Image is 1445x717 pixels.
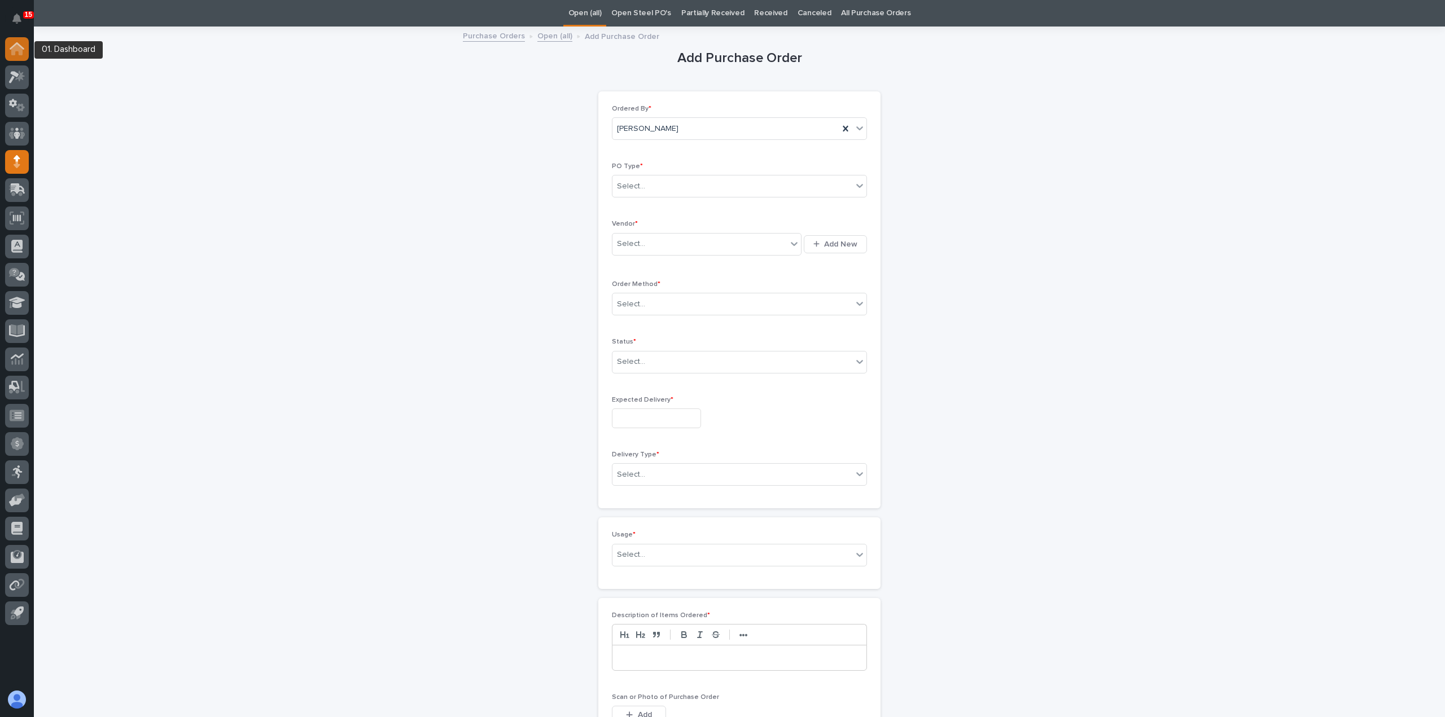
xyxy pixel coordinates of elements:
span: Order Method [612,281,660,288]
strong: ••• [739,631,748,640]
p: Add Purchase Order [585,29,659,42]
span: [PERSON_NAME] [617,123,678,135]
div: Select... [617,356,645,368]
button: ••• [735,628,751,641]
span: Add New [824,240,857,248]
span: Description of Items Ordered [612,612,710,619]
div: Select... [617,549,645,561]
button: Add New [804,235,867,253]
button: users-avatar [5,688,29,711]
h1: Add Purchase Order [598,50,881,67]
a: Purchase Orders [463,29,525,42]
span: Ordered By [612,105,651,112]
p: 15 [25,11,32,19]
div: Notifications15 [14,14,29,32]
span: Delivery Type [612,451,659,458]
button: Notifications [5,7,29,30]
span: Expected Delivery [612,397,673,403]
div: Select... [617,298,645,310]
span: Scan or Photo of Purchase Order [612,694,719,701]
span: PO Type [612,163,643,170]
div: Select... [617,181,645,192]
div: Select... [617,238,645,250]
span: Usage [612,531,636,538]
span: Status [612,338,636,345]
span: Vendor [612,221,638,227]
div: Select... [617,469,645,481]
a: Open (all) [537,29,572,42]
